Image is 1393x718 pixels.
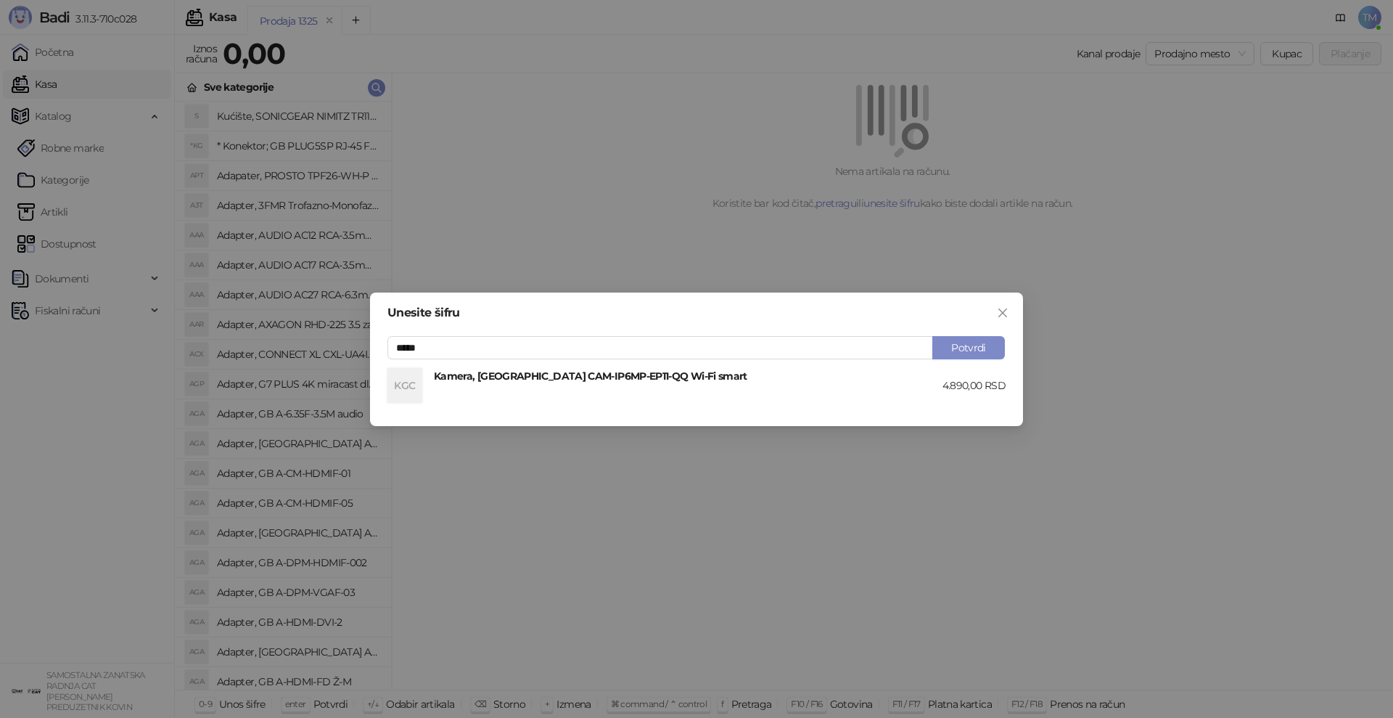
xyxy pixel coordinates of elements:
h4: Kamera, [GEOGRAPHIC_DATA] CAM-IP6MP-EP11-QQ Wi-Fi smart [434,368,942,384]
button: Potvrdi [932,336,1005,359]
div: KGC [387,368,422,403]
span: Zatvori [991,307,1014,319]
div: Unesite šifru [387,307,1006,319]
button: Close [991,301,1014,325]
div: 4.890,00 RSD [942,378,1006,393]
span: close [997,307,1008,319]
